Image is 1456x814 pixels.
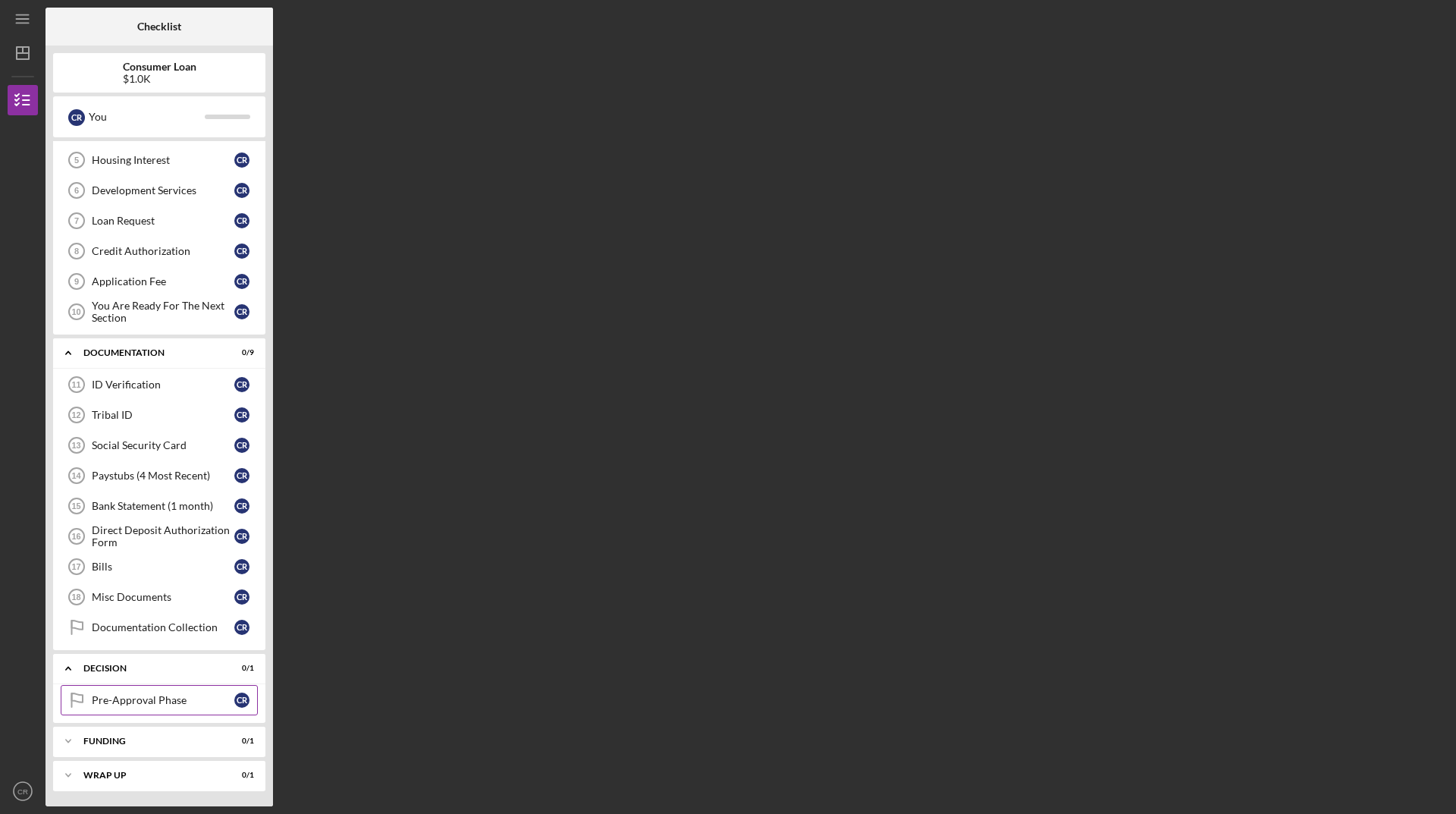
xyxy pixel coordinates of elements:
div: Direct Deposit Authorization Form [92,524,234,548]
a: 12Tribal IDCR [61,400,258,430]
div: Paystubs (4 Most Recent) [92,470,234,482]
div: C R [234,589,249,605]
div: C R [234,183,249,198]
a: 14Paystubs (4 Most Recent)CR [61,460,258,491]
div: C R [234,244,249,259]
text: CR [17,787,28,796]
div: Wrap up [83,771,216,780]
tspan: 17 [71,562,80,571]
div: 0 / 1 [227,664,254,673]
div: Bank Statement (1 month) [92,500,234,512]
div: Credit Authorization [92,245,234,257]
div: You [89,104,205,130]
a: 18Misc DocumentsCR [61,582,258,612]
div: Bills [92,561,234,573]
div: Misc Documents [92,591,234,603]
a: 13Social Security CardCR [61,430,258,460]
div: Application Fee [92,275,234,288]
tspan: 14 [71,471,81,480]
div: C R [234,407,249,423]
tspan: 18 [71,592,80,602]
div: C R [234,529,249,544]
div: Development Services [92,184,234,196]
tspan: 8 [74,247,79,256]
tspan: 13 [71,441,80,450]
a: 7Loan RequestCR [61,206,258,236]
tspan: 12 [71,410,80,420]
div: Housing Interest [92,154,234,166]
tspan: 10 [71,307,80,316]
div: C R [234,693,249,708]
div: Pre-Approval Phase [92,694,234,706]
div: C R [68,109,85,126]
tspan: 16 [71,532,80,541]
div: You Are Ready For The Next Section [92,300,234,324]
div: C R [234,468,249,483]
div: C R [234,274,249,289]
div: Tribal ID [92,409,234,421]
div: Social Security Card [92,439,234,451]
div: C R [234,498,249,514]
a: 16Direct Deposit Authorization FormCR [61,521,258,552]
a: 8Credit AuthorizationCR [61,236,258,266]
div: Funding [83,737,216,746]
div: C R [234,152,249,168]
b: Consumer Loan [123,61,196,73]
div: $1.0K [123,73,196,85]
a: Pre-Approval PhaseCR [61,685,258,715]
div: C R [234,559,249,574]
button: CR [8,776,38,806]
a: 15Bank Statement (1 month)CR [61,491,258,521]
a: 17BillsCR [61,552,258,582]
a: 11ID VerificationCR [61,369,258,400]
div: Decision [83,664,216,673]
div: Loan Request [92,215,234,227]
a: 6Development ServicesCR [61,175,258,206]
div: ID Verification [92,379,234,391]
div: 0 / 1 [227,771,254,780]
div: C R [234,438,249,453]
a: 9Application FeeCR [61,266,258,297]
div: C R [234,620,249,635]
tspan: 15 [71,501,80,511]
a: Documentation CollectionCR [61,612,258,643]
div: 0 / 9 [227,348,254,357]
div: 0 / 1 [227,737,254,746]
tspan: 5 [74,156,79,165]
a: 5Housing InterestCR [61,145,258,175]
div: Documentation [83,348,216,357]
div: C R [234,304,249,319]
tspan: 9 [74,277,79,286]
tspan: 7 [74,216,79,225]
tspan: 11 [71,380,80,389]
div: Documentation Collection [92,621,234,633]
tspan: 6 [74,186,79,195]
b: Checklist [137,20,181,33]
div: C R [234,213,249,228]
a: 10You Are Ready For The Next SectionCR [61,297,258,327]
div: C R [234,377,249,392]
